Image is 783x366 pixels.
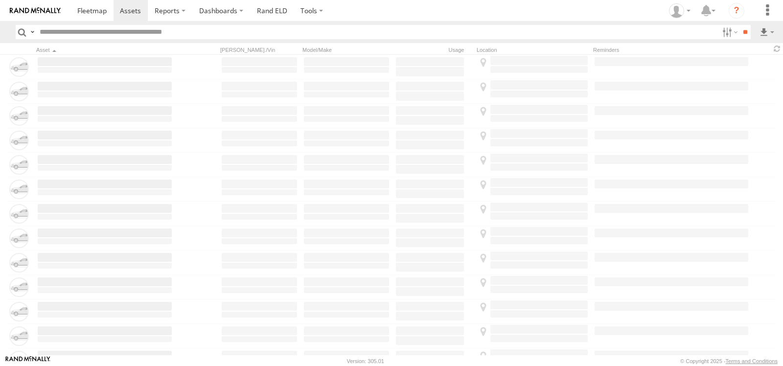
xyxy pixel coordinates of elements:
div: Version: 305.01 [347,358,384,364]
div: Victor Calcano Jr [666,3,694,18]
a: Terms and Conditions [726,358,778,364]
div: Reminders [593,46,686,53]
div: Model/Make [302,46,391,53]
img: rand-logo.svg [10,7,61,14]
div: [PERSON_NAME]./Vin [220,46,299,53]
div: Click to Sort [36,46,173,53]
div: Usage [394,46,473,53]
label: Search Query [28,25,36,39]
span: Refresh [771,44,783,53]
label: Search Filter Options [718,25,739,39]
div: © Copyright 2025 - [680,358,778,364]
a: Visit our Website [5,356,50,366]
i: ? [729,3,744,19]
div: Location [477,46,589,53]
label: Export results as... [759,25,775,39]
